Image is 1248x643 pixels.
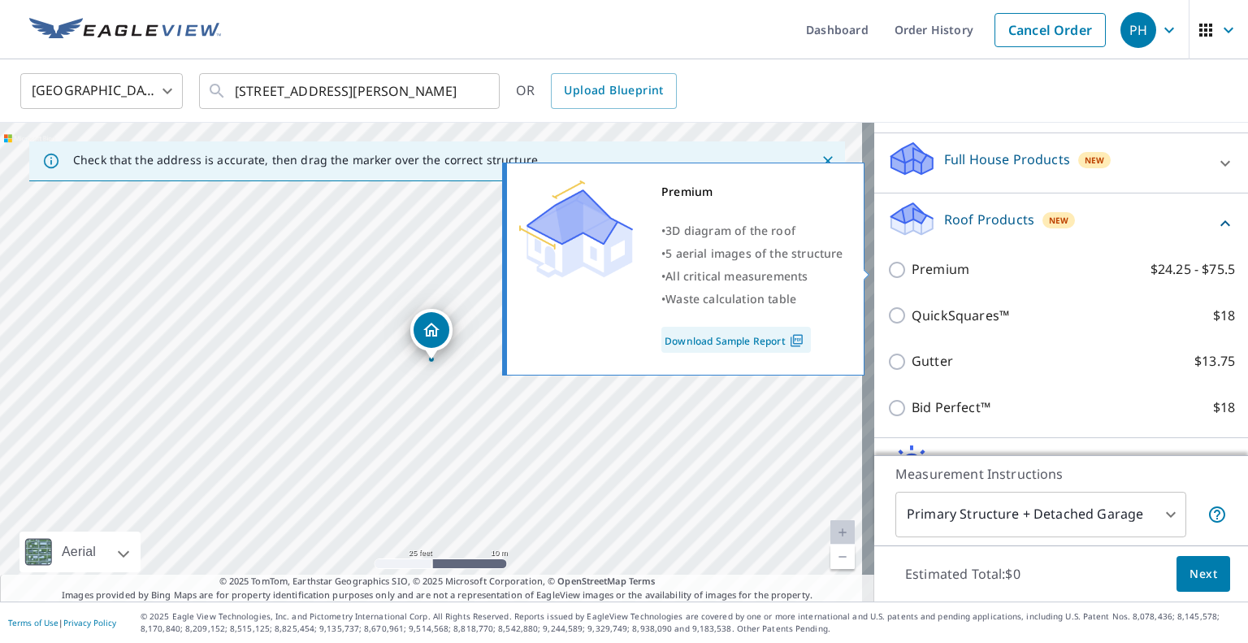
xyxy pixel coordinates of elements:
[8,617,58,628] a: Terms of Use
[994,13,1106,47] a: Cancel Order
[519,180,633,278] img: Premium
[944,210,1034,229] p: Roof Products
[57,532,101,572] div: Aerial
[1120,12,1156,48] div: PH
[661,219,843,242] div: •
[73,153,541,167] p: Check that the address is accurate, then drag the marker over the correct structure.
[665,291,796,306] span: Waste calculation table
[63,617,116,628] a: Privacy Policy
[551,73,676,109] a: Upload Blueprint
[1150,259,1235,280] p: $24.25 - $75.5
[29,18,221,42] img: EV Logo
[912,351,953,371] p: Gutter
[661,265,843,288] div: •
[895,492,1186,537] div: Primary Structure + Detached Garage
[817,150,838,172] button: Close
[1207,505,1227,524] span: Your report will include the primary structure and a detached garage if one exists.
[830,545,855,569] a: Current Level 20, Zoom Out
[887,140,1235,186] div: Full House ProductsNew
[895,464,1227,484] p: Measurement Instructions
[1176,556,1230,593] button: Next
[629,575,656,587] a: Terms
[887,200,1235,246] div: Roof ProductsNew
[141,610,1240,635] p: © 2025 Eagle View Technologies, Inc. and Pictometry International Corp. All Rights Reserved. Repo...
[892,556,1033,592] p: Estimated Total: $0
[1194,351,1235,371] p: $13.75
[912,398,990,418] p: Bid Perfect™
[410,309,453,359] div: Dropped pin, building 1, Residential property, 4755 Irwindale Dr Waterford, MI 48328
[1085,154,1105,167] span: New
[19,532,141,572] div: Aerial
[944,454,1037,473] p: Solar Products
[1189,564,1217,584] span: Next
[661,242,843,265] div: •
[235,68,466,114] input: Search by address or latitude-longitude
[830,520,855,545] a: Current Level 20, Zoom In Disabled
[1049,214,1069,227] span: New
[20,68,183,114] div: [GEOGRAPHIC_DATA]
[665,223,795,238] span: 3D diagram of the roof
[661,180,843,203] div: Premium
[557,575,626,587] a: OpenStreetMap
[665,245,843,261] span: 5 aerial images of the structure
[1213,398,1235,418] p: $18
[516,73,677,109] div: OR
[564,80,663,101] span: Upload Blueprint
[912,306,1009,326] p: QuickSquares™
[1213,306,1235,326] p: $18
[219,575,656,589] span: © 2025 TomTom, Earthstar Geographics SIO, © 2025 Microsoft Corporation, ©
[8,618,116,628] p: |
[661,288,843,311] div: •
[786,333,808,348] img: Pdf Icon
[661,327,811,353] a: Download Sample Report
[665,268,808,284] span: All critical measurements
[912,259,969,280] p: Premium
[944,150,1070,169] p: Full House Products
[887,445,1235,491] div: Solar ProductsNew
